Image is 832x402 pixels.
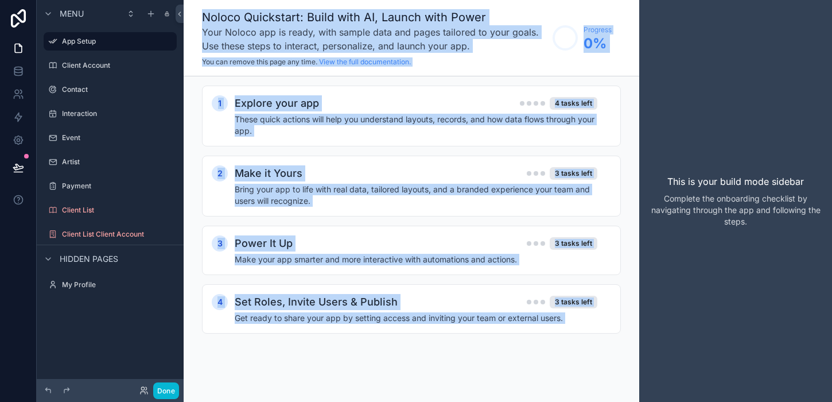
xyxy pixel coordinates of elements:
[667,175,804,188] p: This is your build mode sidebar
[44,32,177,51] a: App Setup
[202,57,317,66] span: You can remove this page any time.
[44,177,177,195] a: Payment
[62,157,174,167] label: Artist
[319,57,411,66] a: View the full documentation.
[62,181,174,191] label: Payment
[62,280,174,289] label: My Profile
[153,382,179,399] button: Done
[60,253,118,265] span: Hidden pages
[62,85,174,94] label: Contact
[44,129,177,147] a: Event
[44,80,177,99] a: Contact
[62,61,174,70] label: Client Account
[62,37,170,46] label: App Setup
[648,193,823,227] p: Complete the onboarding checklist by navigating through the app and following the steps.
[44,56,177,75] a: Client Account
[44,105,177,123] a: Interaction
[62,206,174,215] label: Client List
[584,34,612,53] span: 0 %
[62,230,174,239] label: Client List Client Account
[44,153,177,171] a: Artist
[44,201,177,219] a: Client List
[584,25,612,34] span: Progress
[62,109,174,118] label: Interaction
[44,225,177,243] a: Client List Client Account
[60,8,84,20] span: Menu
[62,133,174,142] label: Event
[202,9,547,25] h1: Noloco Quickstart: Build with AI, Launch with Power
[202,25,547,53] h3: Your Noloco app is ready, with sample data and pages tailored to your goals. Use these steps to i...
[44,276,177,294] a: My Profile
